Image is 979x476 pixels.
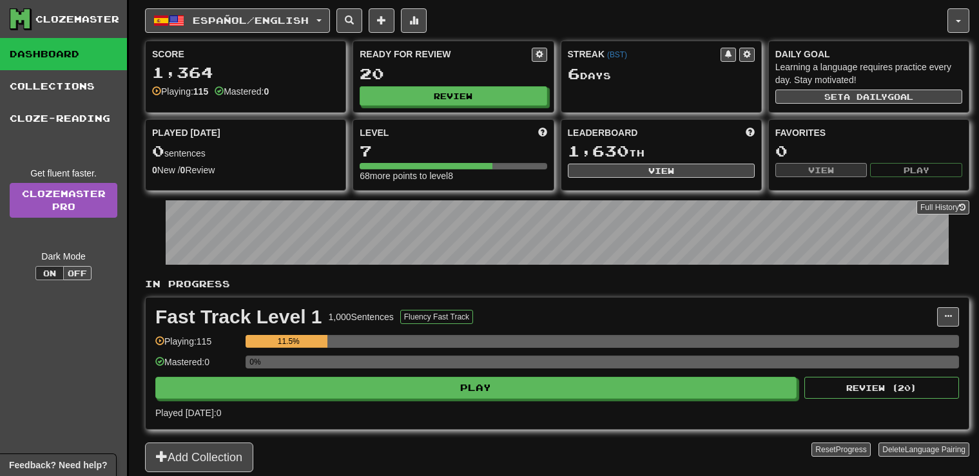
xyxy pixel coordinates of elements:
[775,48,962,61] div: Daily Goal
[360,143,547,159] div: 7
[145,278,969,290] p: In Progress
[155,408,221,418] span: Played [DATE]: 0
[916,200,969,214] button: Full History
[155,307,322,327] div: Fast Track Level 1
[905,445,965,454] span: Language Pairing
[152,85,208,98] div: Playing:
[568,66,755,82] div: Day s
[775,61,962,86] div: Learning a language requires practice every day. Stay motivated!
[568,164,755,178] button: View
[152,165,157,175] strong: 0
[870,163,962,177] button: Play
[568,143,755,160] div: th
[775,143,962,159] div: 0
[249,335,327,348] div: 11.5%
[180,165,186,175] strong: 0
[804,377,959,399] button: Review (20)
[568,142,629,160] span: 1,630
[568,48,721,61] div: Streak
[746,126,755,139] span: This week in points, UTC
[360,126,389,139] span: Level
[400,310,473,324] button: Fluency Fast Track
[775,163,868,177] button: View
[360,86,547,106] button: Review
[538,126,547,139] span: Score more points to level up
[145,8,330,33] button: Español/English
[568,126,638,139] span: Leaderboard
[193,86,208,97] strong: 115
[35,13,119,26] div: Clozemaster
[264,86,269,97] strong: 0
[568,64,580,82] span: 6
[155,356,239,377] div: Mastered: 0
[215,85,269,98] div: Mastered:
[607,50,627,59] a: (BST)
[401,8,427,33] button: More stats
[836,445,867,454] span: Progress
[10,250,117,263] div: Dark Mode
[9,459,107,471] span: Open feedback widget
[152,164,339,176] div: New / Review
[10,183,117,218] a: ClozemasterPro
[152,48,339,61] div: Score
[152,126,220,139] span: Played [DATE]
[152,64,339,81] div: 1,364
[35,266,64,280] button: On
[775,90,962,104] button: Seta dailygoal
[369,8,394,33] button: Add sentence to collection
[155,377,797,399] button: Play
[360,48,531,61] div: Ready for Review
[329,310,394,323] div: 1,000 Sentences
[336,8,362,33] button: Search sentences
[360,66,547,82] div: 20
[878,443,969,457] button: DeleteLanguage Pairing
[152,142,164,160] span: 0
[155,335,239,356] div: Playing: 115
[775,126,962,139] div: Favorites
[152,143,339,160] div: sentences
[63,266,92,280] button: Off
[145,443,253,472] button: Add Collection
[360,169,547,182] div: 68 more points to level 8
[10,167,117,180] div: Get fluent faster.
[811,443,870,457] button: ResetProgress
[193,15,309,26] span: Español / English
[844,92,887,101] span: a daily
